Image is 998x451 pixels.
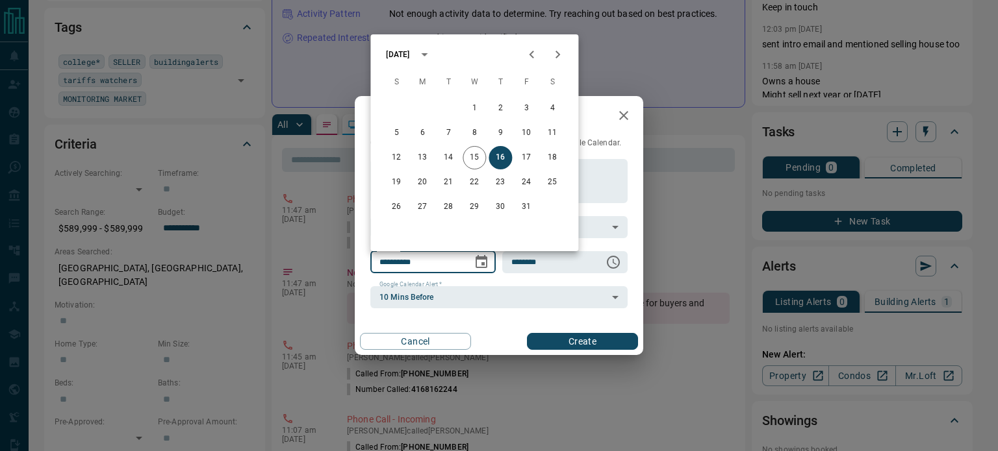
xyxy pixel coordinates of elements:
[437,121,460,145] button: 7
[437,171,460,194] button: 21
[463,69,486,95] span: Wednesday
[541,121,564,145] button: 11
[413,43,435,66] button: calendar view is open, switch to year view
[600,249,626,275] button: Choose time, selected time is 6:00 AM
[489,97,512,120] button: 2
[515,97,538,120] button: 3
[511,245,528,254] label: Time
[463,195,486,219] button: 29
[379,280,442,289] label: Google Calendar Alert
[541,69,564,95] span: Saturday
[515,69,538,95] span: Friday
[515,195,538,219] button: 31
[541,146,564,169] button: 18
[385,69,408,95] span: Sunday
[489,195,512,219] button: 30
[463,97,486,120] button: 1
[515,121,538,145] button: 10
[489,69,512,95] span: Thursday
[385,195,408,219] button: 26
[370,286,628,308] div: 10 Mins Before
[463,121,486,145] button: 8
[437,146,460,169] button: 14
[379,245,396,254] label: Date
[527,333,638,350] button: Create
[355,96,442,138] h2: New Task
[360,333,471,350] button: Cancel
[544,42,570,67] button: Next month
[411,171,434,194] button: 20
[463,171,486,194] button: 22
[489,171,512,194] button: 23
[385,171,408,194] button: 19
[489,121,512,145] button: 9
[385,121,408,145] button: 5
[468,249,494,275] button: Choose date, selected date is Oct 16, 2025
[541,97,564,120] button: 4
[518,42,544,67] button: Previous month
[515,146,538,169] button: 17
[515,171,538,194] button: 24
[411,146,434,169] button: 13
[437,69,460,95] span: Tuesday
[386,49,409,60] div: [DATE]
[463,146,486,169] button: 15
[489,146,512,169] button: 16
[385,146,408,169] button: 12
[411,121,434,145] button: 6
[541,171,564,194] button: 25
[411,195,434,219] button: 27
[411,69,434,95] span: Monday
[437,195,460,219] button: 28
